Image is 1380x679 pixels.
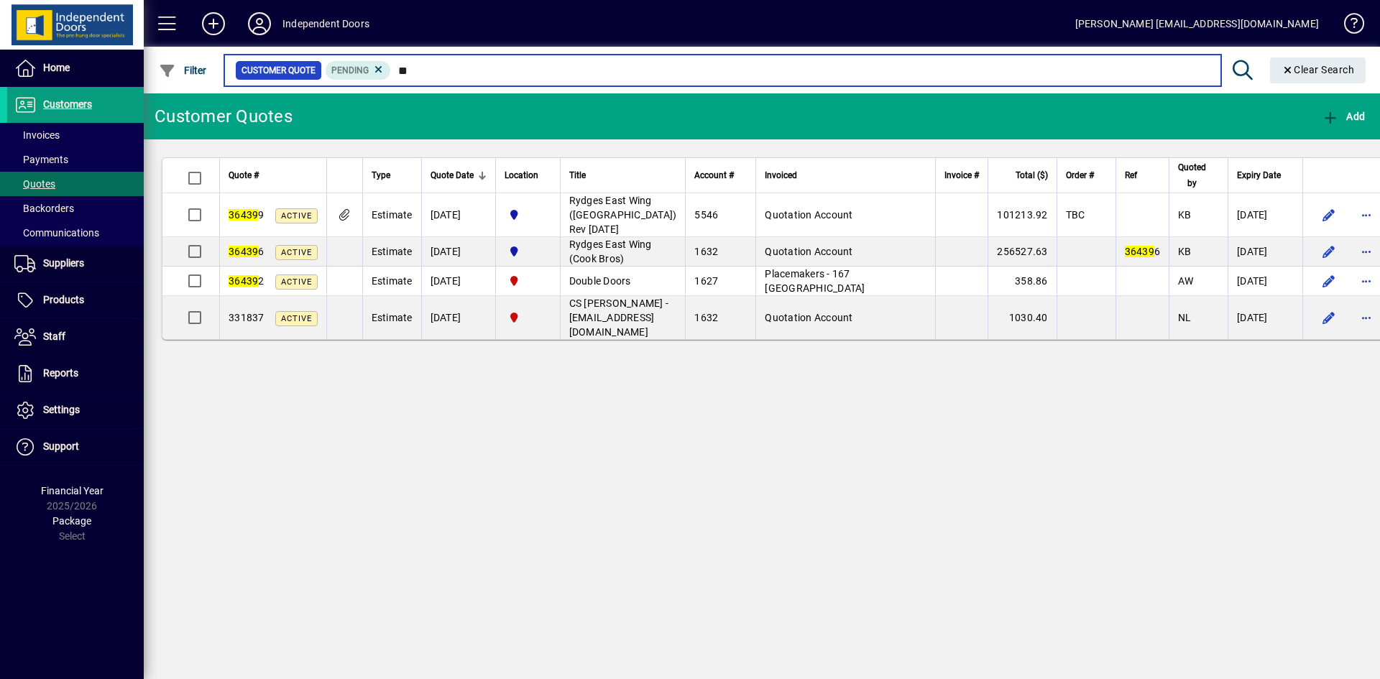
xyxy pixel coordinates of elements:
[7,429,144,465] a: Support
[372,209,413,221] span: Estimate
[1178,246,1192,257] span: KB
[190,11,236,37] button: Add
[159,65,207,76] span: Filter
[43,331,65,342] span: Staff
[236,11,282,37] button: Profile
[372,246,413,257] span: Estimate
[1125,167,1137,183] span: Ref
[694,275,718,287] span: 1627
[694,246,718,257] span: 1632
[569,195,677,235] span: Rydges East Wing ([GEOGRAPHIC_DATA]) Rev [DATE]
[1125,167,1161,183] div: Ref
[1355,306,1378,329] button: More options
[421,267,495,296] td: [DATE]
[229,275,264,287] span: 2
[765,167,797,183] span: Invoiced
[7,221,144,245] a: Communications
[14,154,68,165] span: Payments
[765,268,865,294] span: Placemakers - 167 [GEOGRAPHIC_DATA]
[229,246,264,257] span: 6
[14,203,74,214] span: Backorders
[431,167,487,183] div: Quote Date
[372,312,413,323] span: Estimate
[1228,193,1302,237] td: [DATE]
[1355,240,1378,263] button: More options
[7,172,144,196] a: Quotes
[1066,167,1094,183] span: Order #
[569,167,586,183] span: Title
[7,123,144,147] a: Invoices
[281,211,312,221] span: Active
[505,310,551,325] span: Christchurch
[7,356,144,392] a: Reports
[43,98,92,110] span: Customers
[1228,237,1302,267] td: [DATE]
[505,273,551,289] span: Christchurch
[331,65,369,75] span: Pending
[694,167,747,183] div: Account #
[569,275,631,287] span: Double Doors
[1178,275,1194,287] span: AW
[765,167,926,183] div: Invoiced
[505,207,551,223] span: Cromwell Central Otago
[431,167,474,183] span: Quote Date
[1125,246,1154,257] em: 36439
[569,167,677,183] div: Title
[765,246,852,257] span: Quotation Account
[988,267,1056,296] td: 358.86
[43,367,78,379] span: Reports
[281,314,312,323] span: Active
[988,296,1056,339] td: 1030.40
[229,167,259,183] span: Quote #
[694,312,718,323] span: 1632
[7,246,144,282] a: Suppliers
[505,244,551,259] span: Cromwell Central Otago
[43,294,84,305] span: Products
[421,237,495,267] td: [DATE]
[229,167,318,183] div: Quote #
[988,237,1056,267] td: 256527.63
[43,404,80,415] span: Settings
[1317,203,1340,226] button: Edit
[229,275,258,287] em: 36439
[326,61,391,80] mat-chip: Pending Status: Pending
[1322,111,1365,122] span: Add
[1016,167,1048,183] span: Total ($)
[14,178,55,190] span: Quotes
[1178,160,1206,191] span: Quoted by
[229,209,258,221] em: 36439
[229,246,258,257] em: 36439
[241,63,316,78] span: Customer Quote
[421,296,495,339] td: [DATE]
[7,392,144,428] a: Settings
[41,485,103,496] span: Financial Year
[43,62,70,73] span: Home
[7,50,144,86] a: Home
[1282,64,1355,75] span: Clear Search
[14,227,99,239] span: Communications
[282,12,369,35] div: Independent Doors
[155,57,211,83] button: Filter
[14,129,60,141] span: Invoices
[1317,306,1340,329] button: Edit
[1317,269,1340,292] button: Edit
[1237,167,1281,183] span: Expiry Date
[1228,296,1302,339] td: [DATE]
[694,167,734,183] span: Account #
[694,209,718,221] span: 5546
[281,248,312,257] span: Active
[1178,160,1219,191] div: Quoted by
[1318,103,1368,129] button: Add
[569,239,652,264] span: Rydges East Wing (Cook Bros)
[372,275,413,287] span: Estimate
[1066,209,1085,221] span: TBC
[7,282,144,318] a: Products
[7,147,144,172] a: Payments
[505,167,551,183] div: Location
[229,209,264,221] span: 9
[421,193,495,237] td: [DATE]
[1228,267,1302,296] td: [DATE]
[43,440,79,452] span: Support
[765,209,852,221] span: Quotation Account
[7,196,144,221] a: Backorders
